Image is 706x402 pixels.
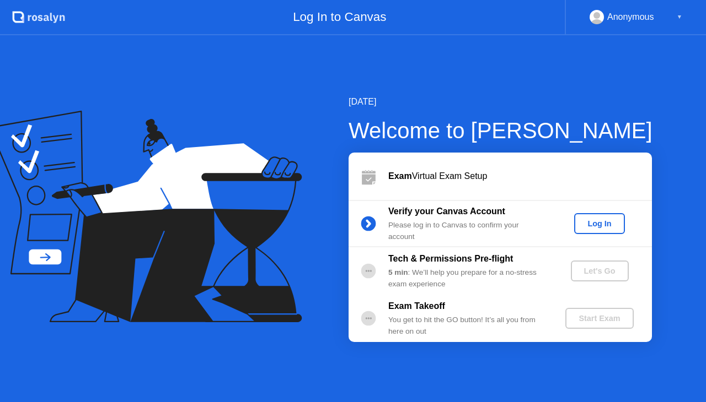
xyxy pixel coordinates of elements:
[677,10,682,24] div: ▼
[349,95,652,108] div: [DATE]
[607,10,654,24] div: Anonymous
[575,267,624,275] div: Let's Go
[571,260,629,281] button: Let's Go
[570,314,629,323] div: Start Exam
[388,268,408,276] b: 5 min
[388,220,547,242] div: Please log in to Canvas to confirm your account
[388,301,445,311] b: Exam Takeoff
[579,219,620,228] div: Log In
[388,170,652,183] div: Virtual Exam Setup
[388,314,547,337] div: You get to hit the GO button! It’s all you from here on out
[565,308,633,329] button: Start Exam
[349,114,652,147] div: Welcome to [PERSON_NAME]
[388,254,513,263] b: Tech & Permissions Pre-flight
[388,267,547,290] div: : We’ll help you prepare for a no-stress exam experience
[388,171,412,181] b: Exam
[574,213,624,234] button: Log In
[388,207,505,216] b: Verify your Canvas Account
